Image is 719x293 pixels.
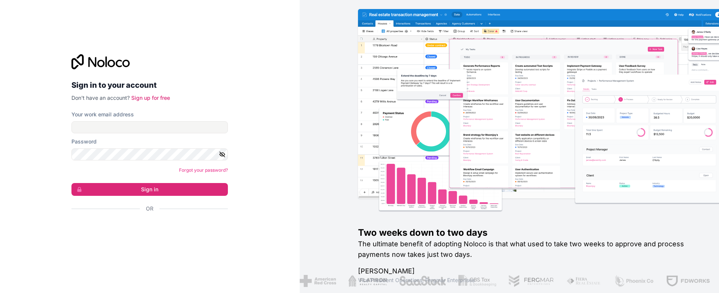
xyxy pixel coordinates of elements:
h2: Sign in to your account [71,78,228,92]
h2: The ultimate benefit of adopting Noloco is that what used to take two weeks to approve and proces... [358,239,695,260]
input: Email address [71,121,228,133]
label: Your work email address [71,111,134,118]
span: Or [146,205,153,212]
a: Forgot your password? [179,167,228,173]
input: Password [71,148,228,160]
button: Sign in [71,183,228,196]
h1: Two weeks down to two days [358,227,695,239]
a: Sign up for free [131,95,170,101]
h1: [PERSON_NAME] [358,266,695,276]
label: Password [71,138,97,145]
h1: Vice President Operations , Fergmar Enterprises [358,276,695,284]
span: Don't have an account? [71,95,130,101]
img: /assets/flatiron-C8eUkumj.png [347,275,386,287]
img: /assets/american-red-cross-BAupjrZR.png [298,275,335,287]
